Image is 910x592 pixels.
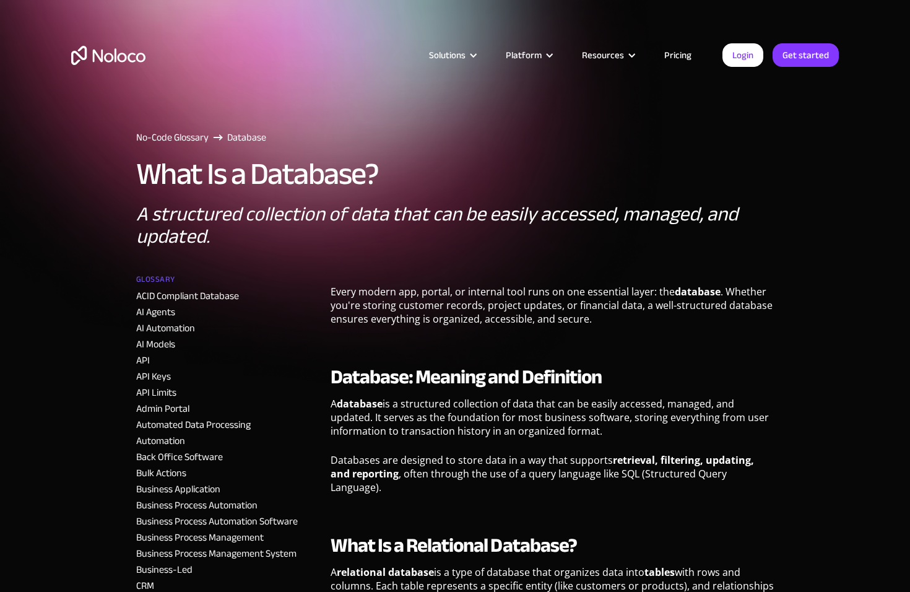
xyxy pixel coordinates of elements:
[136,287,239,305] a: ACID Compliant Database
[136,544,297,563] a: Business Process Management System
[136,367,171,386] a: API Keys
[331,453,774,503] p: Databases are designed to store data in a way that supports , often through the use of a query la...
[644,565,675,579] strong: tables
[331,453,754,481] strong: retrieval, filtering, updating, and reporting
[136,270,175,289] h2: Glossary
[331,397,774,447] p: A is a structured collection of data that can be easily accessed, managed, and updated. It serves...
[566,47,649,63] div: Resources
[136,448,223,466] a: Back Office Software
[136,496,258,515] a: Business Process Automation
[136,157,379,191] h1: What Is a Database?
[414,47,490,63] div: Solutions
[136,203,774,248] p: A structured collection of data that can be easily accessed, managed, and updated.
[136,528,264,547] a: Business Process Management
[71,46,145,65] a: home
[506,47,542,63] div: Platform
[136,399,189,418] a: Admin Portal
[331,527,577,564] strong: What Is a Relational Database?
[136,464,186,482] a: Bulk Actions
[675,285,721,298] strong: database
[331,359,602,396] strong: Database: Meaning and Definition
[331,365,774,390] h2: ‍
[337,397,383,411] strong: database
[136,480,220,498] a: Business Application
[331,285,774,335] p: Every modern app, portal, or internal tool runs on one essential layer: the . Whether you're stor...
[136,319,195,337] a: AI Automation
[582,47,624,63] div: Resources
[136,335,175,354] a: AI Models
[490,47,566,63] div: Platform
[337,565,434,579] strong: relational database
[136,351,150,370] a: API
[722,43,763,67] a: Login
[136,303,175,321] a: AI Agents
[227,130,266,145] div: Database
[136,432,185,450] a: Automation
[136,416,251,434] a: Automated Data Processing
[136,383,176,402] a: API Limits
[136,512,298,531] a: Business Process Automation Software
[136,270,321,289] a: Glossary
[773,43,839,67] a: Get started
[136,130,209,145] a: No-Code Glossary
[649,47,707,63] a: Pricing
[429,47,466,63] div: Solutions
[136,560,193,579] a: Business-Led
